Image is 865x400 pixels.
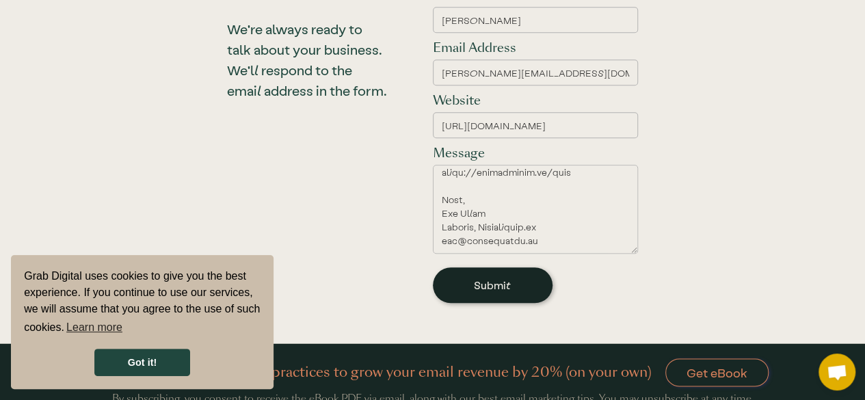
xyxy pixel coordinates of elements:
label: Website [433,92,639,109]
div: cookieconsent [11,255,274,389]
div: Open chat [819,354,855,390]
h3: We're always ready to talk about your business. We'll respond to the email address in the form. [227,18,387,101]
label: Message [433,145,639,161]
a: learn more about cookies [64,317,124,338]
a: dismiss cookie message [94,349,190,376]
input: Submit [433,267,553,303]
a: Get eBook [665,358,769,386]
label: Email Address [433,40,639,56]
h4: Get our free eBook & best practices to grow your email revenue by 20% (on your own) [97,360,665,384]
span: Grab Digital uses cookies to give you the best experience. If you continue to use our services, w... [24,268,261,338]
